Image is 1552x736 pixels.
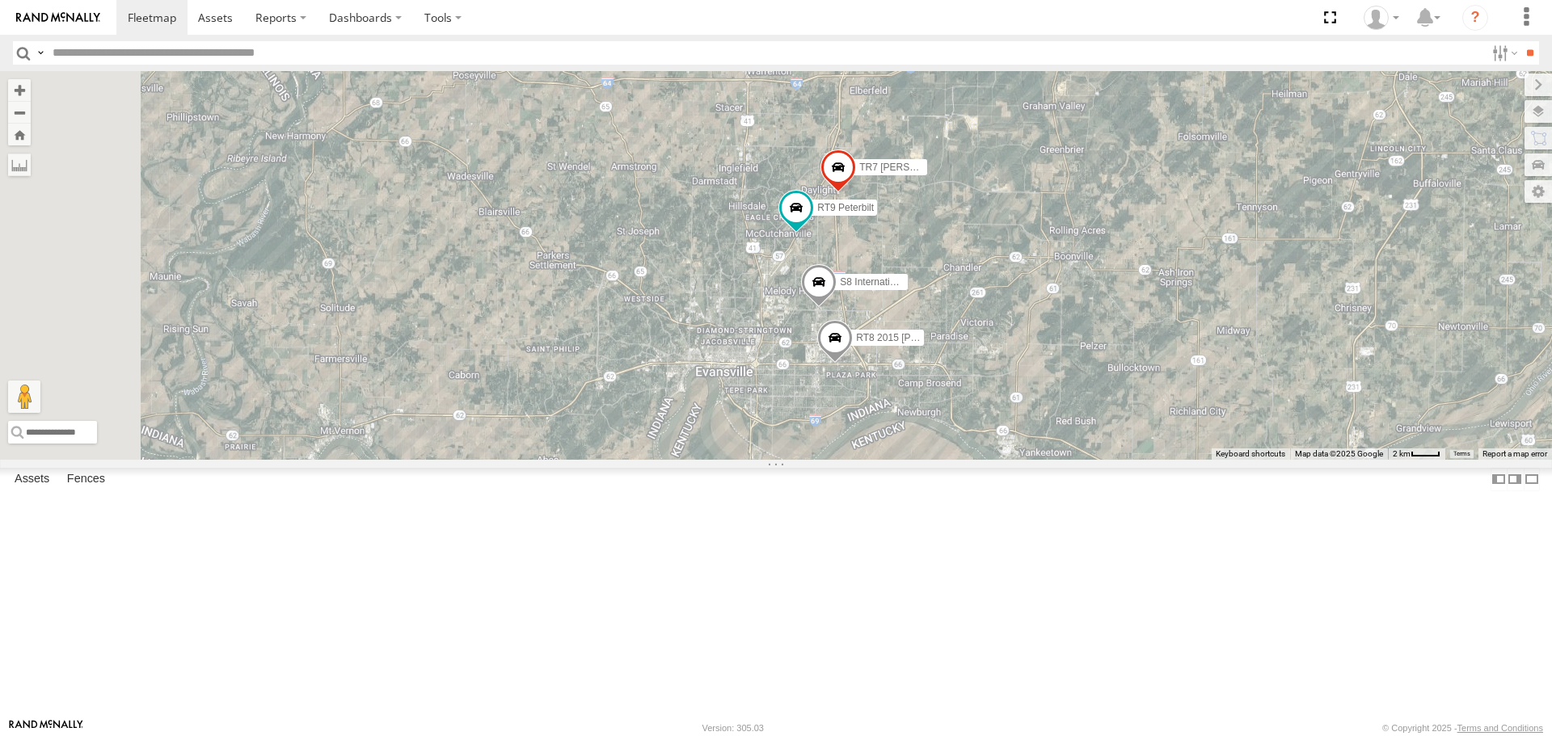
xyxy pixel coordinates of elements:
span: Map data ©2025 Google [1295,449,1383,458]
span: 2 km [1393,449,1411,458]
label: Dock Summary Table to the Right [1507,468,1523,491]
label: Map Settings [1525,180,1552,203]
span: RT9 Peterbilt [817,202,874,213]
button: Zoom out [8,101,31,124]
a: Report a map error [1482,449,1547,458]
label: Search Query [34,41,47,65]
button: Zoom Home [8,124,31,145]
label: Measure [8,154,31,176]
div: © Copyright 2025 - [1382,723,1543,733]
button: Drag Pegman onto the map to open Street View [8,381,40,413]
a: Terms and Conditions [1457,723,1543,733]
i: ? [1462,5,1488,31]
button: Keyboard shortcuts [1216,448,1285,460]
div: Nathan Stone [1358,6,1405,30]
span: S8 International 4300 [840,276,932,288]
label: Fences [59,469,113,491]
label: Hide Summary Table [1524,468,1540,491]
span: RT8 2015 [PERSON_NAME] [856,333,981,344]
a: Terms [1453,450,1470,456]
label: Dock Summary Table to the Left [1491,468,1507,491]
a: Visit our Website [9,720,83,736]
span: TR7 [PERSON_NAME] DM6905 [859,162,999,173]
button: Zoom in [8,79,31,101]
img: rand-logo.svg [16,12,100,23]
button: Map Scale: 2 km per 33 pixels [1388,448,1445,460]
label: Assets [6,469,57,491]
div: Version: 305.03 [702,723,764,733]
label: Search Filter Options [1486,41,1520,65]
